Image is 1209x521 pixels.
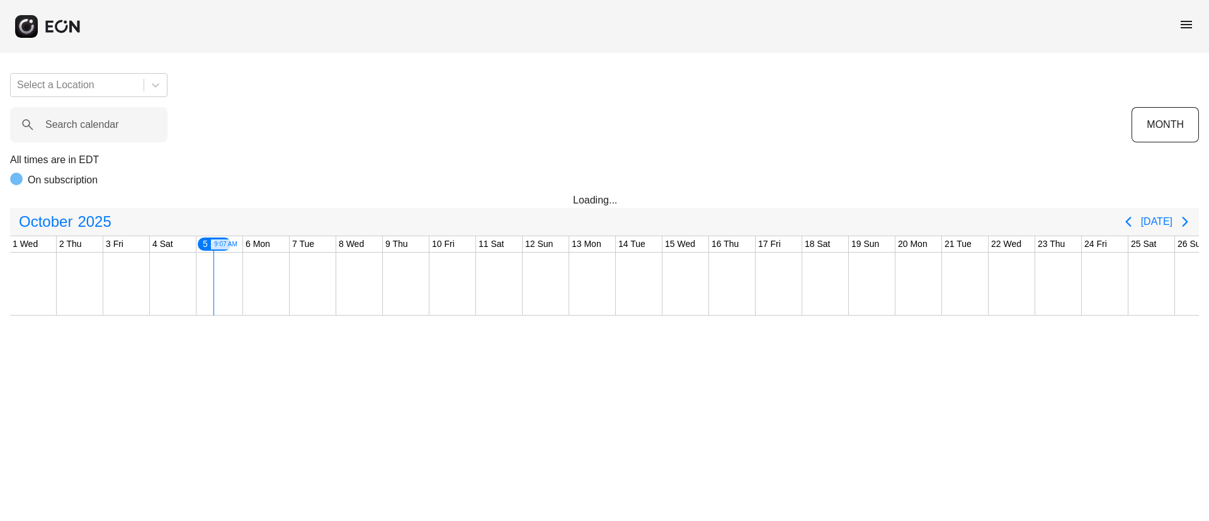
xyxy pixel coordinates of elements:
[756,236,783,252] div: 17 Fri
[573,193,636,208] div: Loading...
[10,152,1199,168] p: All times are in EDT
[243,236,273,252] div: 6 Mon
[709,236,741,252] div: 16 Thu
[523,236,555,252] div: 12 Sun
[942,236,974,252] div: 21 Tue
[1175,236,1208,252] div: 26 Sun
[103,236,126,252] div: 3 Fri
[1128,236,1159,252] div: 25 Sat
[336,236,366,252] div: 8 Wed
[45,117,119,132] label: Search calendar
[569,236,604,252] div: 13 Mon
[1116,209,1141,234] button: Previous page
[28,173,98,188] p: On subscription
[11,209,119,234] button: October2025
[150,236,176,252] div: 4 Sat
[1035,236,1067,252] div: 23 Thu
[849,236,882,252] div: 19 Sun
[802,236,832,252] div: 18 Sat
[616,236,648,252] div: 14 Tue
[429,236,457,252] div: 10 Fri
[1082,236,1110,252] div: 24 Fri
[383,236,411,252] div: 9 Thu
[290,236,317,252] div: 7 Tue
[10,236,40,252] div: 1 Wed
[16,209,75,234] span: October
[476,236,506,252] div: 11 Sat
[895,236,930,252] div: 20 Mon
[196,236,232,252] div: 5 Sun
[1141,210,1172,233] button: [DATE]
[1172,209,1198,234] button: Next page
[989,236,1024,252] div: 22 Wed
[57,236,84,252] div: 2 Thu
[75,209,113,234] span: 2025
[1179,17,1194,32] span: menu
[662,236,698,252] div: 15 Wed
[1132,107,1199,142] button: MONTH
